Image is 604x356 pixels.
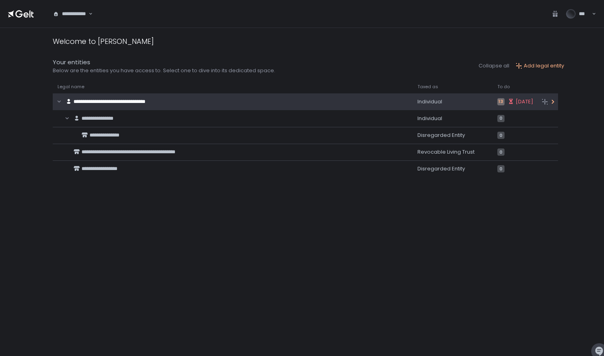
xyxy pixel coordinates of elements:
div: Disregarded Entity [417,165,488,172]
span: 13 [497,98,505,105]
div: Welcome to [PERSON_NAME] [53,36,154,47]
div: Revocable Living Trust [417,148,488,156]
span: Legal name [58,84,84,90]
div: Search for option [48,5,93,23]
button: Collapse all [479,62,509,69]
div: Individual [417,115,488,122]
div: Below are the entities you have access to. Select one to dive into its dedicated space. [53,67,275,74]
span: To do [497,84,510,90]
span: Taxed as [417,84,438,90]
input: Search for option [87,10,88,18]
span: 0 [497,165,505,172]
div: Your entities [53,58,275,67]
span: [DATE] [516,98,533,105]
span: 0 [497,115,505,122]
span: 0 [497,148,505,156]
div: Individual [417,98,488,105]
span: 0 [497,132,505,139]
div: Disregarded Entity [417,132,488,139]
button: Add legal entity [516,62,564,69]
